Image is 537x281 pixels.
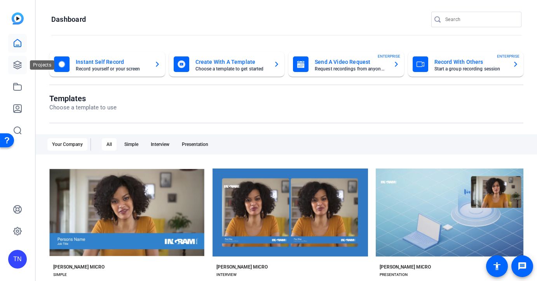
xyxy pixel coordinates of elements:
[434,57,507,67] mat-card-title: Record With Others
[492,262,502,271] mat-icon: accessibility
[76,57,148,67] mat-card-title: Instant Self Record
[120,138,143,151] div: Simple
[434,67,507,71] mat-card-subtitle: Start a group recording session
[518,262,527,271] mat-icon: message
[288,52,404,77] button: Send A Video RequestRequest recordings from anyone, anywhereENTERPRISE
[315,67,387,71] mat-card-subtitle: Request recordings from anyone, anywhere
[378,53,400,59] span: ENTERPRISE
[53,264,105,270] div: [PERSON_NAME] MICRO
[380,264,431,270] div: [PERSON_NAME] MICRO
[445,15,515,24] input: Search
[76,67,148,71] mat-card-subtitle: Record yourself or your screen
[49,103,117,112] p: Choose a template to use
[49,94,117,103] h1: Templates
[380,272,408,278] div: PRESENTATION
[169,52,285,77] button: Create With A TemplateChoose a template to get started
[30,60,54,70] div: Projects
[497,53,520,59] span: ENTERPRISE
[47,138,87,151] div: Your Company
[53,272,67,278] div: SIMPLE
[51,15,86,24] h1: Dashboard
[8,250,27,269] div: TN
[195,67,268,71] mat-card-subtitle: Choose a template to get started
[102,138,117,151] div: All
[177,138,213,151] div: Presentation
[195,57,268,67] mat-card-title: Create With A Template
[12,12,24,25] img: blue-gradient.svg
[315,57,387,67] mat-card-title: Send A Video Request
[216,264,268,270] div: [PERSON_NAME] MICRO
[49,52,165,77] button: Instant Self RecordRecord yourself or your screen
[216,272,237,278] div: INTERVIEW
[146,138,174,151] div: Interview
[408,52,524,77] button: Record With OthersStart a group recording sessionENTERPRISE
